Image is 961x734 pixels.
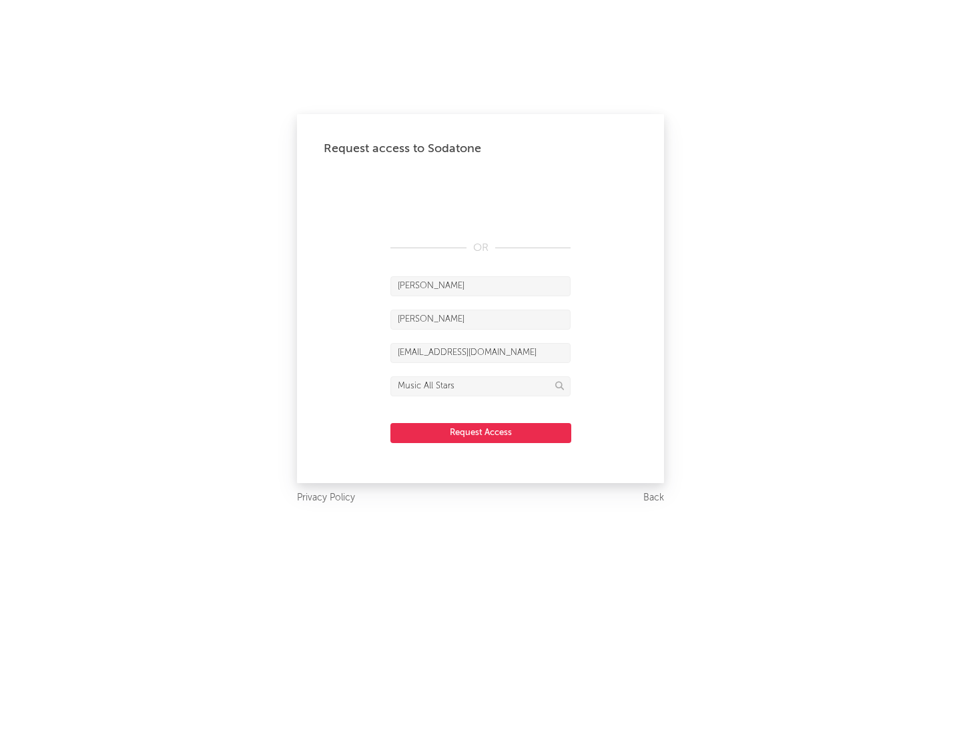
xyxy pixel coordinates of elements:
div: OR [390,240,571,256]
div: Request access to Sodatone [324,141,637,157]
input: Division [390,376,571,396]
input: Last Name [390,310,571,330]
input: First Name [390,276,571,296]
a: Back [643,490,664,506]
a: Privacy Policy [297,490,355,506]
button: Request Access [390,423,571,443]
input: Email [390,343,571,363]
